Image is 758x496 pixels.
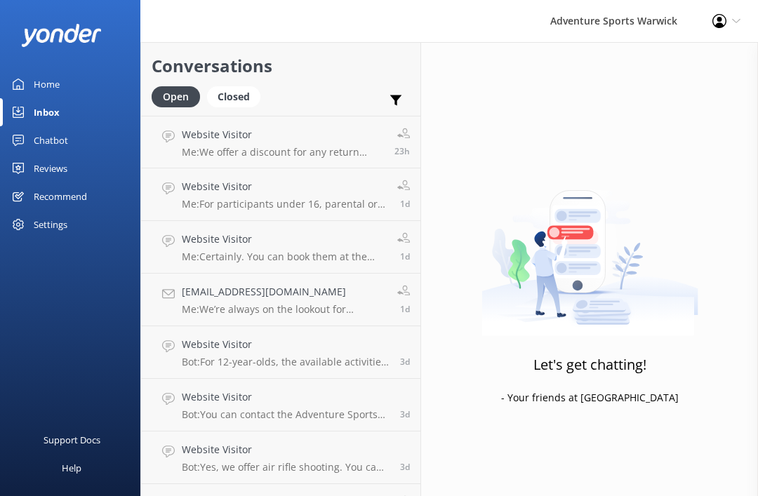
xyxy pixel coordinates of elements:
h3: Let's get chatting! [533,354,646,376]
h4: Website Visitor [182,442,390,457]
div: Help [62,454,81,482]
p: Me: For participants under 16, parental or guardian consent is required. This is completed throug... [182,198,387,210]
h4: Website Visitor [182,337,390,352]
p: Me: Certainly. You can book them at the time of booking or call the office ([PHONE_NUMBER]) and w... [182,250,387,263]
h4: [EMAIL_ADDRESS][DOMAIN_NAME] [182,284,387,300]
a: Website VisitorBot:For 12-year-olds, the available activities are: - Karting - Low Impact Paintba... [141,326,420,379]
a: Open [152,88,207,104]
h4: Website Visitor [182,232,387,247]
h4: Website Visitor [182,179,387,194]
span: Sep 23 2025 09:25am (UTC +01:00) Europe/London [394,145,410,157]
img: yonder-white-logo.png [21,24,102,47]
p: Me: We offer a discount for any return customer. After you have attended an event a discount code... [182,146,384,159]
span: Sep 23 2025 09:23am (UTC +01:00) Europe/London [400,250,410,262]
div: Reviews [34,154,67,182]
a: Website VisitorBot:Yes, we offer air rifle shooting. You can hire our air rifle/pistol range for ... [141,431,420,484]
span: Sep 21 2025 08:41am (UTC +01:00) Europe/London [400,356,410,368]
div: Chatbot [34,126,68,154]
div: Open [152,86,200,107]
a: Website VisitorMe:Certainly. You can book them at the time of booking or call the office ([PHONE_... [141,221,420,274]
a: Website VisitorMe:For participants under 16, parental or guardian consent is required. This is co... [141,168,420,221]
p: Bot: Yes, we offer air rifle shooting. You can hire our air rifle/pistol range for £10 per hour b... [182,461,390,474]
a: Website VisitorBot:You can contact the Adventure Sports team at 01926 491948, or by emailing [EMA... [141,379,420,431]
h4: Website Visitor [182,389,390,405]
a: [EMAIL_ADDRESS][DOMAIN_NAME]Me:We’re always on the lookout for enthusiastic people to join the Ad... [141,274,420,326]
div: Settings [34,210,67,239]
span: Sep 20 2025 12:12pm (UTC +01:00) Europe/London [400,461,410,473]
h4: Website Visitor [182,127,384,142]
div: Recommend [34,182,87,210]
div: Closed [207,86,260,107]
div: Home [34,70,60,98]
a: Closed [207,88,267,104]
h2: Conversations [152,53,410,79]
p: Bot: You can contact the Adventure Sports team at 01926 491948, or by emailing [EMAIL_ADDRESS][DO... [182,408,390,421]
p: Me: We’re always on the lookout for enthusiastic people to join the Adventure Sports team! If you... [182,303,387,316]
img: artwork of a man stealing a conversation from at giant smartphone [481,161,698,336]
a: Website VisitorMe:We offer a discount for any return customer. After you have attended an event a... [141,116,420,168]
div: Inbox [34,98,60,126]
div: Support Docs [44,426,100,454]
p: Bot: For 12-year-olds, the available activities are: - Karting - Low Impact Paintball - Laser Tag... [182,356,390,368]
span: Sep 23 2025 09:21am (UTC +01:00) Europe/London [400,303,410,315]
p: - Your friends at [GEOGRAPHIC_DATA] [501,390,679,405]
span: Sep 20 2025 03:39pm (UTC +01:00) Europe/London [400,408,410,420]
span: Sep 23 2025 09:23am (UTC +01:00) Europe/London [400,198,410,210]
